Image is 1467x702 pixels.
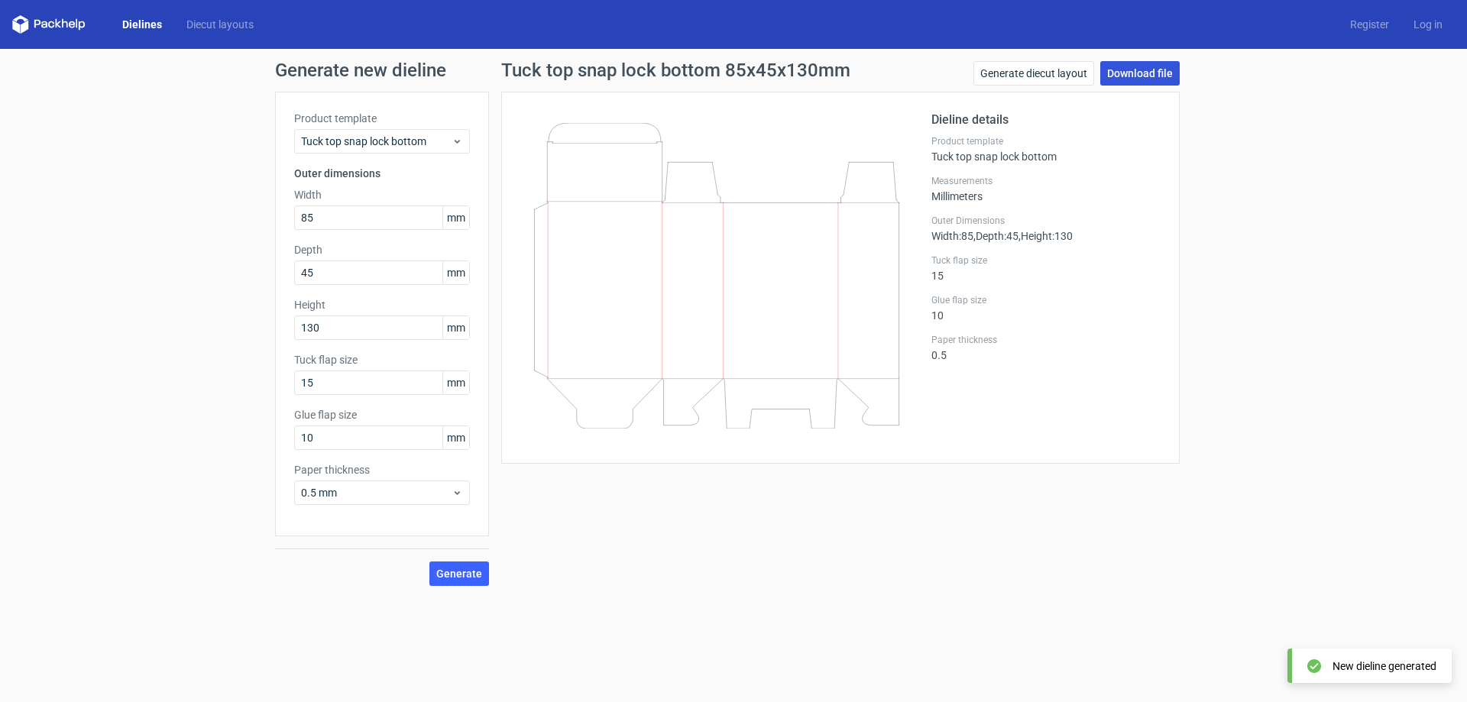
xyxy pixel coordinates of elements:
span: 0.5 mm [301,485,452,500]
label: Tuck flap size [931,254,1161,267]
label: Tuck flap size [294,352,470,367]
a: Dielines [110,17,174,32]
label: Measurements [931,175,1161,187]
h2: Dieline details [931,111,1161,129]
div: 15 [931,254,1161,282]
label: Height [294,297,470,312]
label: Outer Dimensions [931,215,1161,227]
div: 10 [931,294,1161,322]
div: Millimeters [931,175,1161,202]
h3: Outer dimensions [294,166,470,181]
label: Glue flap size [931,294,1161,306]
label: Paper thickness [294,462,470,477]
span: mm [442,206,469,229]
label: Depth [294,242,470,257]
a: Diecut layouts [174,17,266,32]
span: mm [442,426,469,449]
span: Generate [436,568,482,579]
h1: Generate new dieline [275,61,1192,79]
span: mm [442,316,469,339]
a: Register [1338,17,1401,32]
div: Tuck top snap lock bottom [931,135,1161,163]
span: mm [442,371,469,394]
label: Product template [931,135,1161,147]
label: Width [294,187,470,202]
span: , Depth : 45 [973,230,1018,242]
label: Product template [294,111,470,126]
span: Width : 85 [931,230,973,242]
a: Download file [1100,61,1180,86]
label: Paper thickness [931,334,1161,346]
label: Glue flap size [294,407,470,422]
a: Log in [1401,17,1455,32]
span: , Height : 130 [1018,230,1073,242]
span: mm [442,261,469,284]
span: Tuck top snap lock bottom [301,134,452,149]
button: Generate [429,561,489,586]
a: Generate diecut layout [973,61,1094,86]
div: 0.5 [931,334,1161,361]
div: New dieline generated [1333,658,1436,674]
h1: Tuck top snap lock bottom 85x45x130mm [501,61,850,79]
